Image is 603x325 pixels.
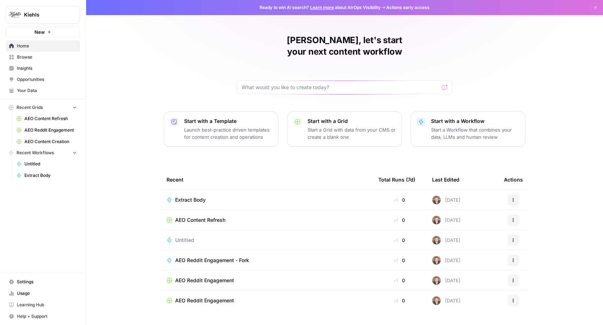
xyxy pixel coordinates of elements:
[432,256,441,265] img: 50s1itr6iuawd1zoxsc8bt0iyxwq
[432,196,461,204] div: [DATE]
[6,102,80,113] button: Recent Grids
[24,11,67,18] span: Kiehls
[184,118,272,125] p: Start with a Template
[237,35,452,58] h1: [PERSON_NAME], let's start your next content workflow
[6,311,80,322] button: Help + Support
[378,297,421,304] div: 0
[432,216,441,224] img: 50s1itr6iuawd1zoxsc8bt0iyxwq
[287,111,402,147] button: Start with a GridStart a Grid with data from your CMS or create a blank one
[17,290,77,297] span: Usage
[378,237,421,244] div: 0
[17,150,54,156] span: Recent Workflows
[378,277,421,284] div: 0
[167,297,367,304] a: AEO Reddit Engagement
[34,28,45,36] span: New
[167,257,367,264] a: AEO Reddit Engagement - Fork
[24,172,77,179] span: Extract Body
[17,54,77,60] span: Browse
[13,158,80,170] a: Untitled
[6,74,80,85] a: Opportunities
[431,118,519,125] p: Start with a Workflow
[17,65,77,72] span: Insights
[13,170,80,181] a: Extract Body
[6,63,80,74] a: Insights
[308,118,396,125] p: Start with a Grid
[167,277,367,284] a: AEO Reddit Engagement
[432,196,441,204] img: 50s1itr6iuawd1zoxsc8bt0iyxwq
[6,27,80,37] button: New
[17,302,77,308] span: Learning Hub
[6,288,80,299] a: Usage
[13,113,80,124] a: AEO Content Refresh
[6,51,80,63] a: Browse
[432,236,441,244] img: 50s1itr6iuawd1zoxsc8bt0iyxwq
[167,170,367,189] div: Recent
[6,85,80,96] a: Your Data
[432,256,461,265] div: [DATE]
[175,216,225,224] span: AEO Content Refresh
[13,124,80,136] a: AEO Reddit Engagement
[378,216,421,224] div: 0
[17,104,43,111] span: Recent Grids
[432,296,461,305] div: [DATE]
[432,276,461,285] div: [DATE]
[432,236,461,244] div: [DATE]
[6,299,80,311] a: Learning Hub
[504,170,523,189] div: Actions
[432,216,461,224] div: [DATE]
[378,196,421,203] div: 0
[13,136,80,147] a: AEO Content Creation
[24,161,77,167] span: Untitled
[17,76,77,83] span: Opportunities
[17,43,77,49] span: Home
[378,257,421,264] div: 0
[24,115,77,122] span: AEO Content Refresh
[167,216,367,224] a: AEO Content Refresh
[6,6,80,24] button: Workspace: Kiehls
[184,126,272,141] p: Launch best-practice driven templates for content creation and operations
[308,126,396,141] p: Start a Grid with data from your CMS or create a blank one
[310,5,334,10] a: Learn more
[6,147,80,158] button: Recent Workflows
[431,126,519,141] p: Start a Workflow that combines your data, LLMs and human review
[6,276,80,288] a: Settings
[432,276,441,285] img: 50s1itr6iuawd1zoxsc8bt0iyxwq
[17,313,77,320] span: Help + Support
[17,87,77,94] span: Your Data
[432,296,441,305] img: 50s1itr6iuawd1zoxsc8bt0iyxwq
[175,277,234,284] span: AEO Reddit Engagement
[260,4,380,11] span: Ready to win AI search? about AirOps Visibility
[386,4,430,11] span: Actions early access
[17,279,77,285] span: Settings
[242,84,439,91] input: What would you like to create today?
[175,297,234,304] span: AEO Reddit Engagement
[411,111,525,147] button: Start with a WorkflowStart a Workflow that combines your data, LLMs and human review
[8,8,21,21] img: Kiehls Logo
[6,40,80,52] a: Home
[175,237,194,244] span: Untitled
[378,170,415,189] div: Total Runs (7d)
[175,196,206,203] span: Extract Body
[164,111,279,147] button: Start with a TemplateLaunch best-practice driven templates for content creation and operations
[24,127,77,133] span: AEO Reddit Engagement
[432,170,459,189] div: Last Edited
[167,196,367,203] a: Extract Body
[167,237,367,244] a: Untitled
[24,138,77,145] span: AEO Content Creation
[175,257,249,264] span: AEO Reddit Engagement - Fork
